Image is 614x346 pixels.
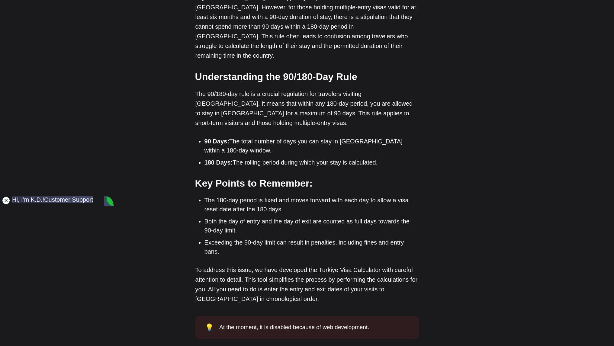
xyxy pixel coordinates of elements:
[204,196,419,214] li: The 180-day period is fixed and moves forward with each day to allow a visa reset date after the ...
[204,159,233,166] strong: 180 Days:
[205,323,219,332] div: 💡
[219,323,369,332] div: At the moment, it is disabled because of web development.
[204,217,419,235] li: Both the day of entry and the day of exit are counted as full days towards the 90-day limit.
[204,238,419,256] li: Exceeding the 90-day limit can result in penalties, including fines and entry bans.
[195,70,419,84] h3: Understanding the 90/180-Day Rule
[204,138,229,145] strong: 90 Days:
[195,89,419,128] p: The 90/180-day rule is a crucial regulation for travelers visiting [GEOGRAPHIC_DATA]. It means th...
[204,137,419,155] li: The total number of days you can stay in [GEOGRAPHIC_DATA] within a 180-day window.
[195,177,419,190] h3: Key Points to Remember:
[195,265,419,304] p: To address this issue, we have developed the Turkiye Visa Calculator with careful attention to de...
[204,158,419,167] li: The rolling period during which your stay is calculated.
